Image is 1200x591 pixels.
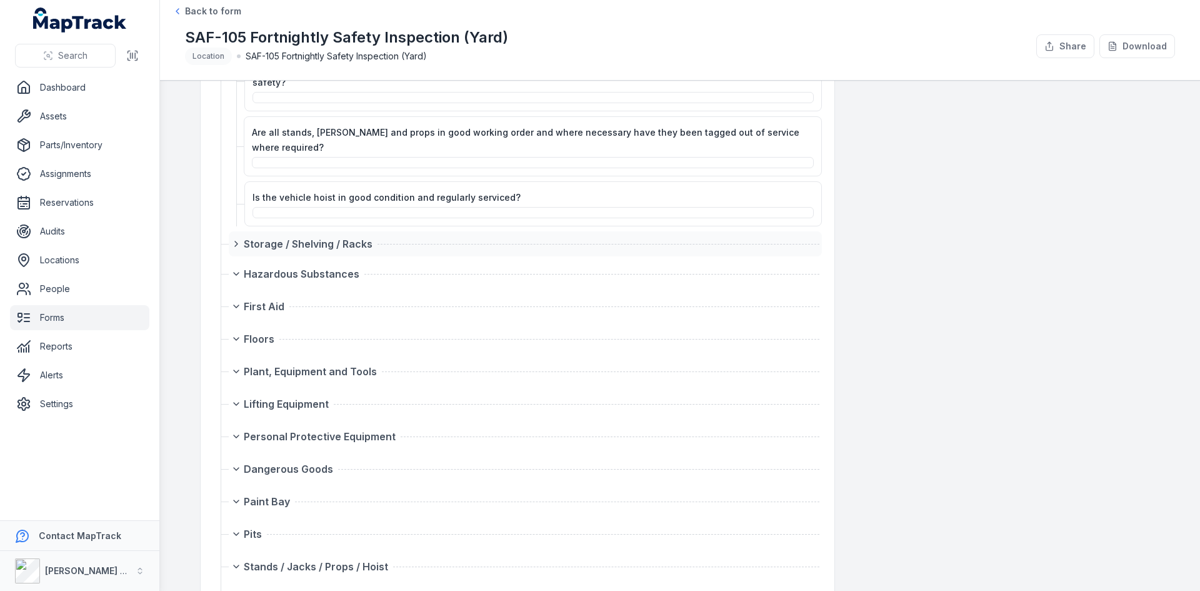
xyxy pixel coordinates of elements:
strong: Contact MapTrack [39,530,121,541]
span: Paint Bay [244,494,290,509]
button: Search [15,44,116,68]
a: Reports [10,334,149,359]
span: Search [58,49,87,62]
h1: SAF-105 Fortnightly Safety Inspection (Yard) [185,28,508,48]
a: Forms [10,305,149,330]
a: Parts/Inventory [10,133,149,158]
a: People [10,276,149,301]
span: Lifting Equipment [244,397,329,412]
span: Floors [244,331,274,346]
strong: [PERSON_NAME] Group [45,565,147,576]
span: Are all stands, [PERSON_NAME] and props in good working order and where necessary have they been ... [252,127,799,153]
span: Pits [244,527,262,542]
span: First Aid [244,299,284,314]
a: Dashboard [10,75,149,100]
a: Reservations [10,190,149,215]
a: Locations [10,248,149,273]
span: Personal Protective Equipment [244,429,396,444]
a: Alerts [10,363,149,388]
span: Stands / Jacks / Props / Hoist [244,559,388,574]
a: Settings [10,391,149,417]
button: Share [1036,34,1094,58]
span: SAF-105 Fortnightly Safety Inspection (Yard) [246,50,427,63]
a: Back to form [172,5,241,18]
span: Storage / Shelving / Racks [244,236,372,251]
span: Is the vehicle hoist in good condition and regularly serviced? [252,192,521,203]
span: Back to form [185,5,241,18]
span: Plant, Equipment and Tools [244,364,377,379]
span: Hazardous Substances [244,266,359,281]
a: Assignments [10,161,149,186]
a: MapTrack [33,8,127,33]
span: Dangerous Goods [244,462,333,477]
a: Assets [10,104,149,129]
a: Audits [10,219,149,244]
div: Location [185,48,232,65]
button: Download [1099,34,1175,58]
